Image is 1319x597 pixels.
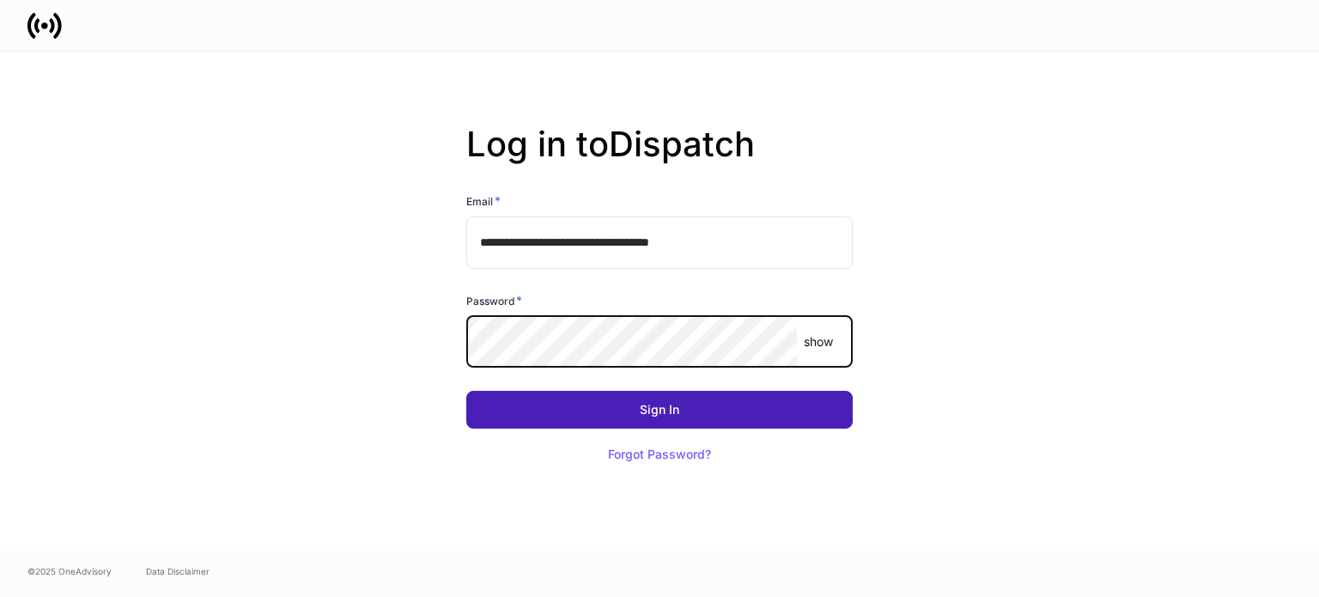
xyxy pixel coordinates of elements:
p: show [804,333,833,350]
h6: Email [466,192,501,210]
span: © 2025 OneAdvisory [27,564,112,578]
button: Forgot Password? [587,436,732,473]
div: Sign In [640,404,679,416]
h6: Password [466,292,522,309]
a: Data Disclaimer [146,564,210,578]
div: Forgot Password? [608,448,711,460]
h2: Log in to Dispatch [466,124,853,192]
button: Sign In [466,391,853,429]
